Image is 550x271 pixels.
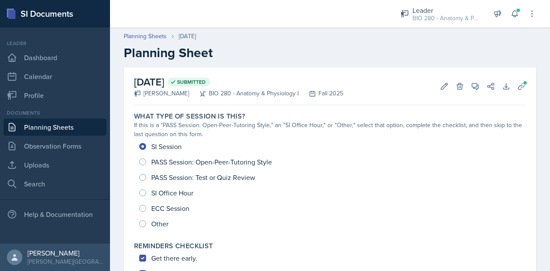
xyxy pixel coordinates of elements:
[134,121,526,139] div: If this is a "PASS Session: Open-Peer-Tutoring Style," an "SI Office Hour," or "Other," select th...
[189,89,299,98] div: BIO 280 - Anatomy & Physiology I
[3,68,107,85] a: Calendar
[124,32,167,41] a: Planning Sheets
[3,175,107,192] a: Search
[3,137,107,155] a: Observation Forms
[134,89,189,98] div: [PERSON_NAME]
[179,32,196,41] div: [DATE]
[27,249,103,257] div: [PERSON_NAME]
[412,14,481,23] div: BIO 280 - Anatomy & Physiology I / Fall 2025
[412,5,481,15] div: Leader
[3,87,107,104] a: Profile
[3,109,107,117] div: Documents
[299,89,343,98] div: Fall 2025
[3,49,107,66] a: Dashboard
[3,40,107,47] div: Leader
[3,119,107,136] a: Planning Sheets
[134,242,213,250] label: Reminders Checklist
[177,79,206,85] span: Submitted
[3,156,107,174] a: Uploads
[3,206,107,223] div: Help & Documentation
[134,74,343,90] h2: [DATE]
[124,45,536,61] h2: Planning Sheet
[27,257,103,266] div: [PERSON_NAME][GEOGRAPHIC_DATA]
[134,112,245,121] label: What type of session is this?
